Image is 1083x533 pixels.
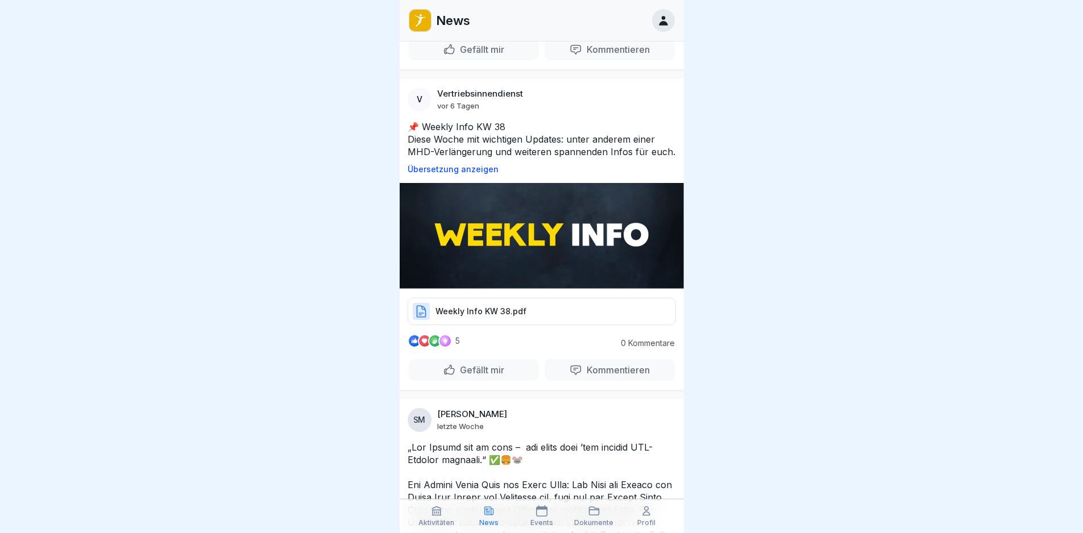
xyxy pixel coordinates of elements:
p: Gefällt mir [455,364,504,376]
a: Weekly Info KW 38.pdf [408,311,676,322]
p: vor 6 Tagen [437,101,479,110]
p: Aktivitäten [418,519,454,527]
p: Vertriebsinnendienst [437,89,523,99]
div: V [408,88,431,111]
p: News [479,519,499,527]
img: Post Image [400,183,684,289]
p: Dokumente [574,519,613,527]
p: letzte Woche [437,422,484,431]
p: Weekly Info KW 38.pdf [435,306,526,317]
div: SM [408,408,431,432]
p: 0 Kommentare [612,339,675,348]
p: Übersetzung anzeigen [408,165,676,174]
p: Profil [637,519,655,527]
p: 📌 Weekly Info KW 38 Diese Woche mit wichtigen Updates: unter anderem einer MHD-Verlängerung und w... [408,120,676,158]
p: [PERSON_NAME] [437,409,507,419]
p: Kommentieren [582,364,650,376]
p: Gefällt mir [455,44,504,55]
p: Events [530,519,553,527]
img: oo2rwhh5g6mqyfqxhtbddxvd.png [409,10,431,31]
p: Kommentieren [582,44,650,55]
p: 5 [455,336,460,345]
p: News [436,13,470,28]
